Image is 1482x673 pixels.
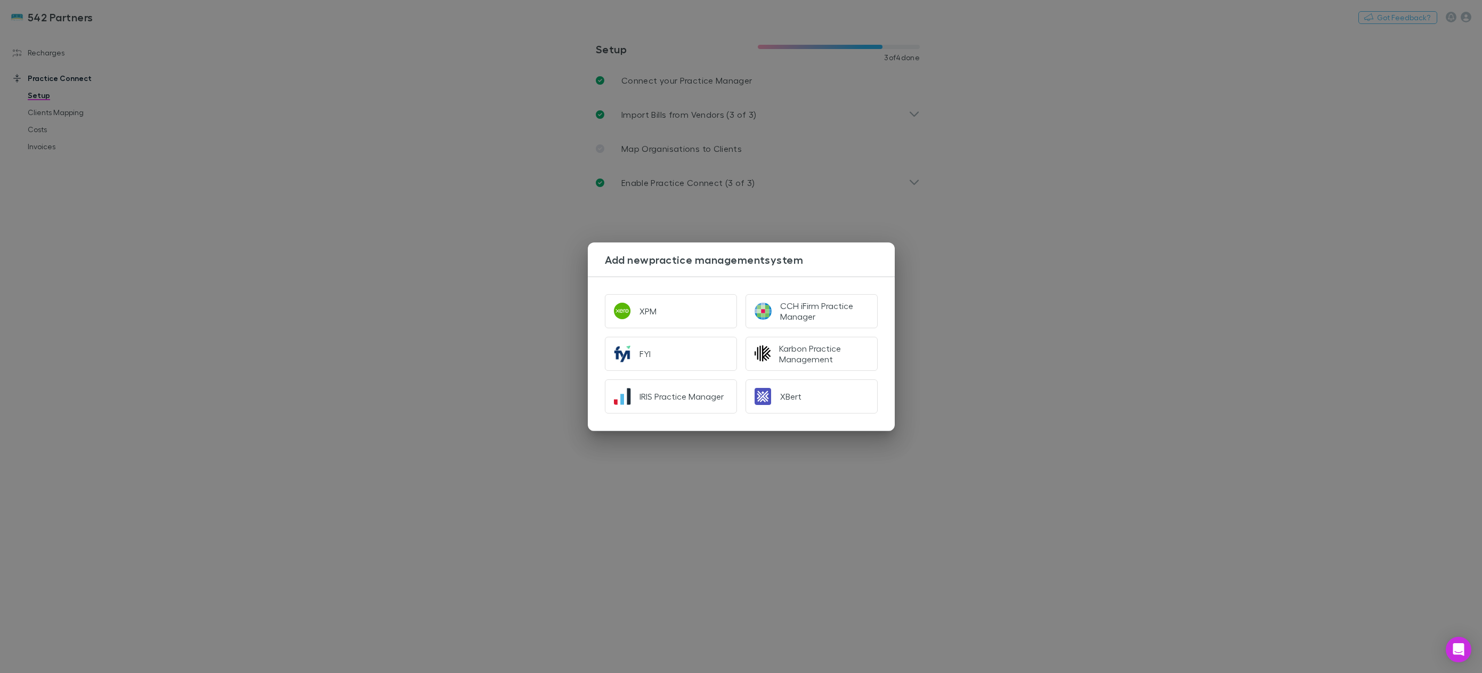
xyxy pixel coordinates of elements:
[605,294,737,328] button: XPM
[605,379,737,413] button: IRIS Practice Manager
[639,306,657,317] div: XPM
[605,337,737,371] button: FYI
[614,345,631,362] img: FYI's Logo
[755,303,772,320] img: CCH iFirm Practice Manager's Logo
[780,391,801,402] div: XBert
[779,343,869,364] div: Karbon Practice Management
[639,391,724,402] div: IRIS Practice Manager
[780,301,869,322] div: CCH iFirm Practice Manager
[746,337,878,371] button: Karbon Practice Management
[605,253,895,266] h3: Add new practice management system
[614,388,631,405] img: IRIS Practice Manager's Logo
[755,345,771,362] img: Karbon Practice Management's Logo
[639,348,651,359] div: FYI
[746,294,878,328] button: CCH iFirm Practice Manager
[746,379,878,413] button: XBert
[1446,637,1471,662] div: Open Intercom Messenger
[755,388,772,405] img: XBert's Logo
[614,303,631,320] img: XPM's Logo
